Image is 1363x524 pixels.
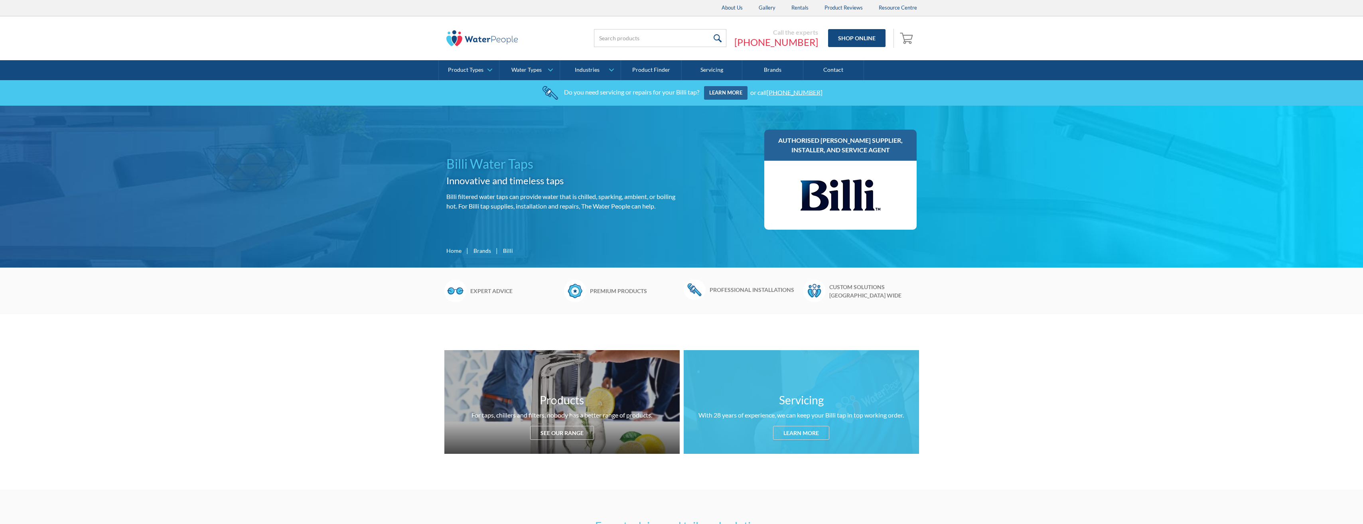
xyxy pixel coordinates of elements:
[470,287,560,295] h6: Expert advice
[499,60,560,80] a: Water Types
[779,392,824,408] h3: Servicing
[828,29,886,47] a: Shop Online
[495,246,499,255] div: |
[767,88,823,96] a: [PHONE_NUMBER]
[772,136,909,155] h3: Authorised [PERSON_NAME] supplier, installer, and service agent
[750,88,823,96] div: or call
[898,29,917,48] a: Open cart
[829,283,919,299] h6: Custom solutions [GEOGRAPHIC_DATA] wide
[803,280,825,302] img: Waterpeople Symbol
[698,410,904,420] div: With 28 years of experience, we can keep your Billi tap in top working order.
[773,426,829,440] div: Learn more
[471,410,652,420] div: For taps, chillers and filters, nobody has a better range of products.
[473,246,491,255] a: Brands
[446,154,679,173] h1: Billi Water Taps
[734,28,818,36] div: Call the experts
[575,67,600,73] div: Industries
[684,350,919,454] a: ServicingWith 28 years of experience, we can keep your Billi tap in top working order.Learn more
[446,30,518,46] img: The Water People
[511,67,542,73] div: Water Types
[803,60,864,80] a: Contact
[900,32,915,44] img: shopping cart
[503,246,513,255] div: Billi
[439,60,499,80] a: Product Types
[446,192,679,211] p: Billi filtered water taps can provide water that is chilled, sparking, ambient, or boiling hot. F...
[540,392,584,408] h3: Products
[446,173,679,188] h2: Innovative and timeless taps
[446,246,462,255] a: Home
[594,29,726,47] input: Search products
[466,246,469,255] div: |
[742,60,803,80] a: Brands
[564,88,699,96] div: Do you need servicing or repairs for your Billi tap?
[801,169,880,222] img: Billi
[444,350,680,454] a: ProductsFor taps, chillers and filters, nobody has a better range of products.See our range
[564,280,586,302] img: Badge
[684,280,706,299] img: Wrench
[560,60,620,80] a: Industries
[590,287,680,295] h6: Premium products
[444,280,466,302] img: Glasses
[704,86,748,100] a: Learn more
[734,36,818,48] a: [PHONE_NUMBER]
[710,286,799,294] h6: Professional installations
[448,67,483,73] div: Product Types
[621,60,682,80] a: Product Finder
[682,60,742,80] a: Servicing
[530,426,594,440] div: See our range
